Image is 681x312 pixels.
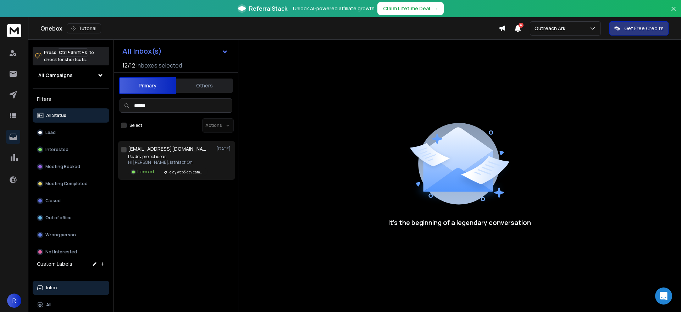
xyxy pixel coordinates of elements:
[33,281,109,295] button: Inbox
[128,160,208,165] p: Hi [PERSON_NAME], is this of On
[433,5,438,12] span: →
[33,298,109,312] button: All
[7,294,21,308] button: R
[609,21,669,36] button: Get Free Credits
[67,23,101,33] button: Tutorial
[33,228,109,242] button: Wrong person
[45,198,61,204] p: Closed
[40,23,499,33] div: Onebox
[137,169,154,174] p: Interested
[122,61,135,70] span: 12 / 12
[45,249,77,255] p: Not Interested
[33,68,109,82] button: All Campaigns
[293,5,375,12] p: Unlock AI-powered affiliate growth
[33,108,109,123] button: All Status
[38,72,73,79] h1: All Campaigns
[45,181,88,187] p: Meeting Completed
[669,4,678,21] button: Close banner
[33,211,109,225] button: Out of office
[46,113,66,118] p: All Status
[176,78,233,93] button: Others
[170,170,204,175] p: clay web3 dev campaign
[519,23,524,28] span: 6
[33,194,109,208] button: Closed
[624,25,664,32] p: Get Free Credits
[216,146,232,152] p: [DATE]
[388,217,531,227] p: It’s the beginning of a legendary conversation
[33,160,109,174] button: Meeting Booked
[129,123,142,128] label: Select
[122,48,162,55] h1: All Inbox(s)
[33,142,109,157] button: Interested
[44,49,94,63] p: Press to check for shortcuts.
[37,260,72,268] h3: Custom Labels
[46,285,58,291] p: Inbox
[33,94,109,104] h3: Filters
[45,130,56,135] p: Lead
[117,44,234,58] button: All Inbox(s)
[46,302,51,308] p: All
[249,4,287,13] span: ReferralStack
[119,77,176,94] button: Primary
[33,245,109,259] button: Not Interested
[45,147,68,152] p: Interested
[377,2,444,15] button: Claim Lifetime Deal→
[137,61,182,70] h3: Inboxes selected
[45,232,76,238] p: Wrong person
[128,154,208,160] p: Re: dev project ideas
[45,164,80,170] p: Meeting Booked
[33,177,109,191] button: Meeting Completed
[58,48,88,57] span: Ctrl + Shift + k
[535,25,568,32] p: Outreach Ark
[33,125,109,140] button: Lead
[128,145,206,152] h1: [EMAIL_ADDRESS][DOMAIN_NAME]
[655,287,672,305] div: Open Intercom Messenger
[45,215,72,221] p: Out of office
